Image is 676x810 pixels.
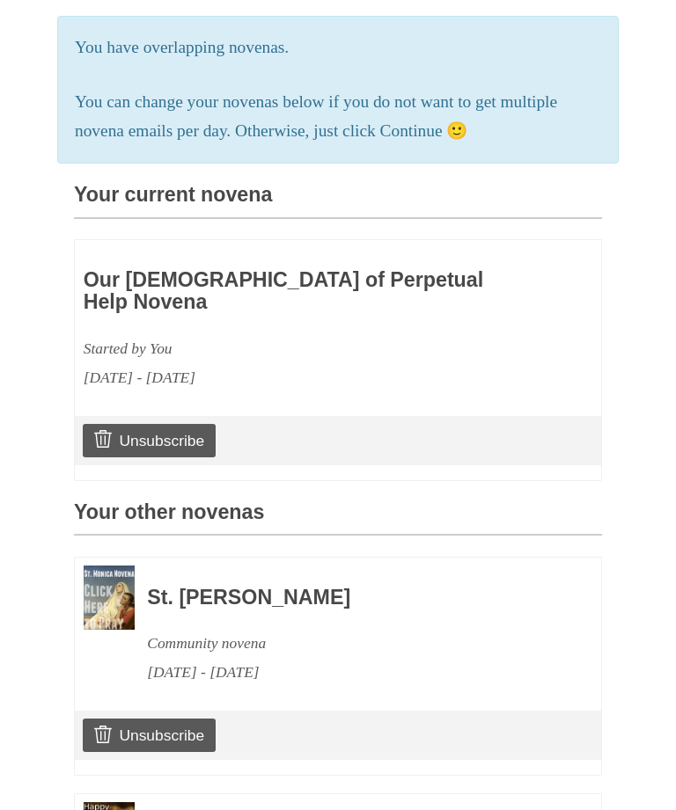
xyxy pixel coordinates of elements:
[74,501,602,536] h3: Your other novenas
[75,33,601,62] p: You have overlapping novenas.
[84,269,490,314] h3: Our [DEMOGRAPHIC_DATA] of Perpetual Help Novena
[147,587,554,609] h3: St. [PERSON_NAME]
[84,363,490,392] div: [DATE] - [DATE]
[84,566,135,630] img: Novena image
[74,184,602,218] h3: Your current novena
[84,334,490,363] div: Started by You
[147,658,554,687] div: [DATE] - [DATE]
[147,629,554,658] div: Community novena
[83,424,216,457] a: Unsubscribe
[83,719,216,752] a: Unsubscribe
[75,88,601,146] p: You can change your novenas below if you do not want to get multiple novena emails per day. Other...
